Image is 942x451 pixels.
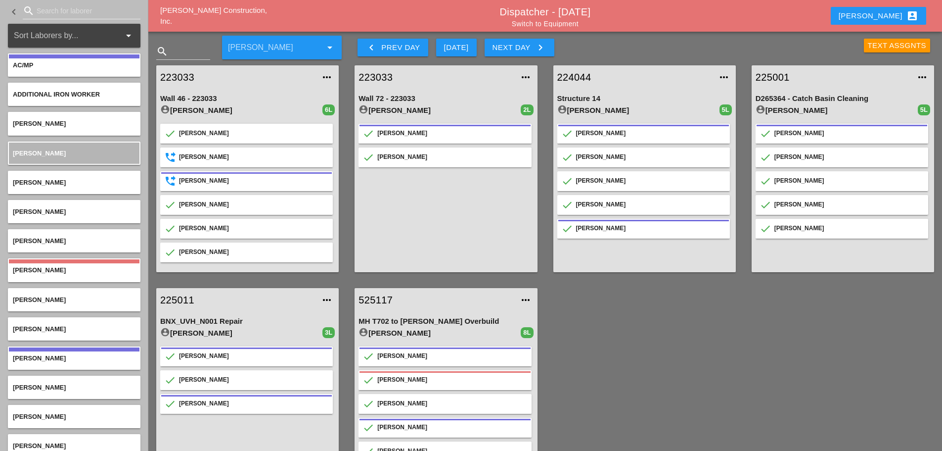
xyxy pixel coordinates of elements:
div: Next Day [493,42,546,53]
i: keyboard_arrow_left [365,42,377,53]
i: Confirmed [165,375,175,385]
i: more_horiz [520,294,532,306]
i: Confirmed [761,129,770,139]
div: [PERSON_NAME] [179,399,328,409]
i: account_circle [359,327,368,337]
i: arrow_drop_down [324,42,336,53]
button: [DATE] [436,39,477,56]
i: Confirmed [761,224,770,234]
div: [PERSON_NAME] [179,248,328,257]
div: [PERSON_NAME] [576,176,725,186]
a: 525117 [359,293,513,307]
i: account_circle [756,104,765,114]
a: Switch to Equipment [512,20,579,28]
div: [PERSON_NAME] [557,104,719,116]
span: AC/MP [13,61,33,69]
i: account_circle [160,104,170,114]
a: 223033 [359,70,513,85]
i: Confirmed [363,375,373,385]
div: [PERSON_NAME] [377,399,526,409]
span: [PERSON_NAME] [13,442,66,450]
div: [PERSON_NAME] [359,104,521,116]
button: [PERSON_NAME] [831,7,926,25]
i: Confirmed [562,200,572,210]
i: more_horiz [321,71,333,83]
div: [PERSON_NAME] [179,375,328,385]
button: Prev Day [358,39,428,56]
div: 6L [322,104,335,115]
div: [PERSON_NAME] [377,351,526,361]
i: search [23,5,35,17]
div: [PERSON_NAME] [179,200,328,210]
div: 5L [719,104,732,115]
a: Dispatcher - [DATE] [500,6,591,17]
i: Confirmed [363,152,373,162]
i: Confirmed [165,248,175,257]
i: Confirmed [761,176,770,186]
button: Text Assgnts [864,39,931,52]
div: [PERSON_NAME] [160,327,322,339]
i: Confirmed [761,200,770,210]
i: Confirmed [363,129,373,139]
span: Additional Iron Worker [13,91,100,98]
div: Wall 46 - 223033 [160,93,335,104]
i: Confirmed [165,129,175,139]
a: 224044 [557,70,712,85]
i: SendSuccess [165,176,175,186]
i: Confirmed [363,399,373,409]
div: [DATE] [444,42,469,53]
i: keyboard_arrow_left [8,6,20,18]
i: account_circle [160,327,170,337]
span: [PERSON_NAME] [13,384,66,391]
i: Confirmed [165,200,175,210]
div: [PERSON_NAME] [576,224,725,234]
span: [PERSON_NAME] [13,325,66,333]
span: [PERSON_NAME] [13,120,66,127]
div: [PERSON_NAME] [576,129,725,139]
i: Confirmed [562,152,572,162]
div: [PERSON_NAME] [774,152,923,162]
div: [PERSON_NAME] [774,200,923,210]
div: BNX_UVH_N001 Repair [160,316,335,327]
i: arrow_drop_down [123,30,135,42]
div: [PERSON_NAME] [377,423,526,433]
div: [PERSON_NAME] [377,375,526,385]
i: Confirmed [165,224,175,234]
div: [PERSON_NAME] [179,176,328,186]
div: Text Assgnts [868,40,927,51]
div: [PERSON_NAME] [179,129,328,139]
i: Confirmed [761,152,770,162]
div: D265364 - Catch Basin Cleaning [756,93,930,104]
div: [PERSON_NAME] [179,224,328,234]
i: Confirmed [165,399,175,409]
div: [PERSON_NAME] [576,152,725,162]
a: [PERSON_NAME] Construction, Inc. [160,6,267,26]
i: account_box [906,10,918,22]
div: [PERSON_NAME] [359,327,521,339]
i: more_horiz [321,294,333,306]
div: [PERSON_NAME] [179,351,328,361]
span: [PERSON_NAME] [13,179,66,186]
div: 8L [521,327,533,338]
i: Confirmed [562,224,572,234]
div: [PERSON_NAME] [377,152,526,162]
div: [PERSON_NAME] [756,104,918,116]
div: [PERSON_NAME] [576,200,725,210]
i: account_circle [359,104,368,114]
div: Structure 14 [557,93,732,104]
span: [PERSON_NAME] [13,150,66,157]
i: search [156,46,168,57]
span: [PERSON_NAME] [13,296,66,303]
span: [PERSON_NAME] [13,354,66,362]
div: [PERSON_NAME] [774,224,923,234]
div: MH T702 to [PERSON_NAME] Overbuild [359,316,533,327]
div: 5L [918,104,930,115]
i: Confirmed [363,423,373,433]
i: keyboard_arrow_right [535,42,546,53]
input: Search for laborer [37,3,127,19]
i: more_horiz [916,71,928,83]
i: SendSuccess [165,152,175,162]
i: more_horiz [718,71,730,83]
div: 2L [521,104,533,115]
